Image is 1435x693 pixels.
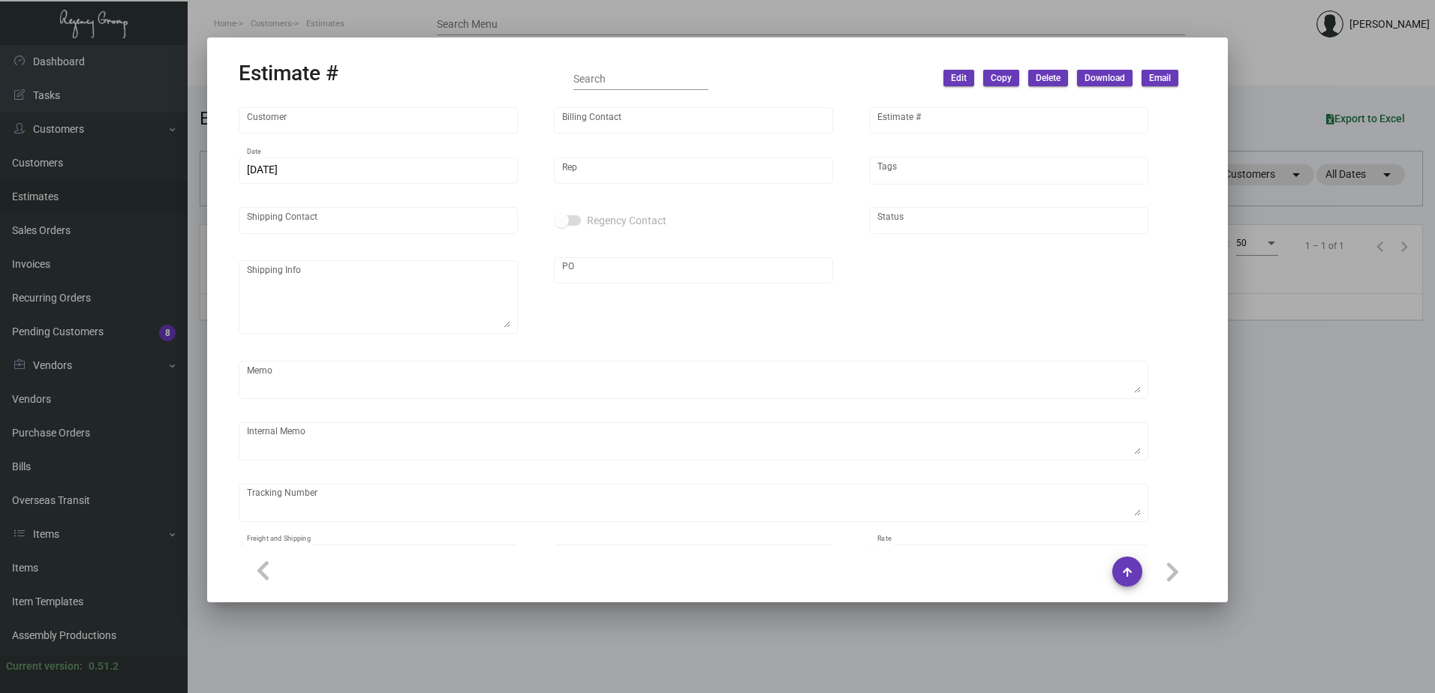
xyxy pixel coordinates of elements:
button: Delete [1028,70,1068,86]
span: Email [1149,72,1171,85]
button: Download [1077,70,1133,86]
span: Edit [951,72,967,85]
span: Regency Contact [587,211,666,229]
div: Current version: [6,658,83,674]
button: Edit [943,70,974,86]
div: 0.51.2 [89,658,119,674]
span: Download [1085,72,1125,85]
span: Delete [1036,72,1060,85]
button: Copy [983,70,1019,86]
span: Copy [991,72,1012,85]
button: Email [1142,70,1178,86]
h2: Estimate # [239,61,338,86]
